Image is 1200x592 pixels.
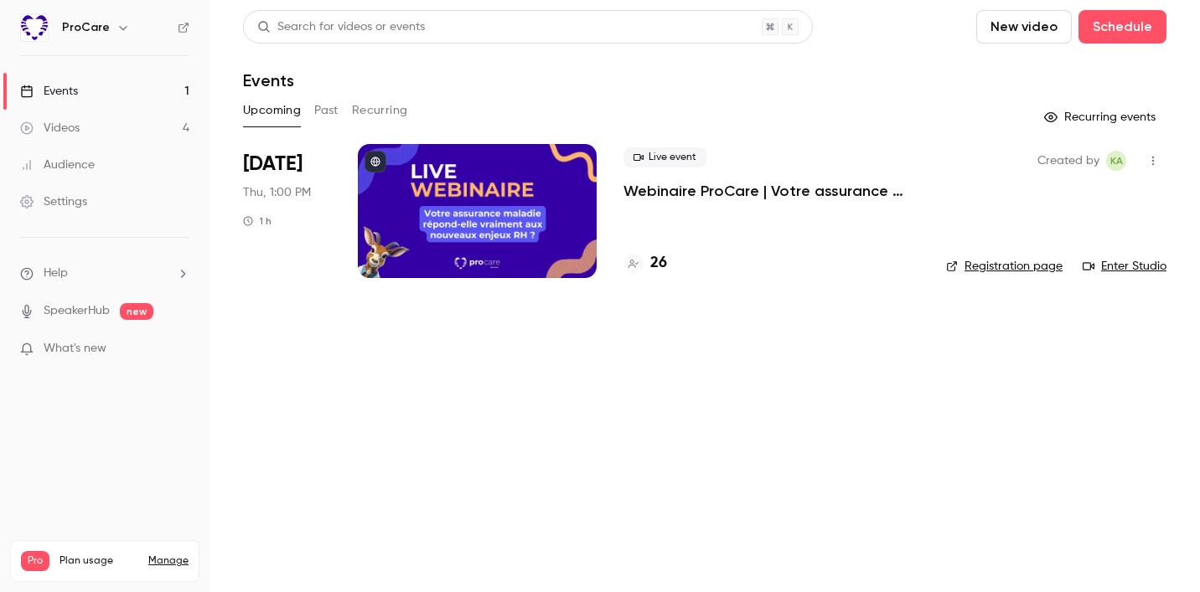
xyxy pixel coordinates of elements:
[257,18,425,36] div: Search for videos or events
[62,19,110,36] h6: ProCare
[1078,10,1166,44] button: Schedule
[243,70,294,90] h1: Events
[352,97,408,124] button: Recurring
[623,147,706,167] span: Live event
[976,10,1072,44] button: New video
[243,97,301,124] button: Upcoming
[1083,258,1166,275] a: Enter Studio
[20,265,189,282] li: help-dropdown-opener
[650,252,667,275] h4: 26
[1037,151,1099,171] span: Created by
[314,97,339,124] button: Past
[20,120,80,136] div: Videos
[1110,151,1123,171] span: KA
[21,551,49,571] span: Pro
[243,144,331,278] div: Sep 4 Thu, 1:00 PM (Europe/Paris)
[20,193,87,210] div: Settings
[59,554,138,568] span: Plan usage
[120,303,153,320] span: new
[243,151,303,178] span: [DATE]
[623,181,919,201] a: Webinaire ProCare | Votre assurance maladie répond-elle aux enjeux RH ?
[623,252,667,275] a: 26
[243,184,311,201] span: Thu, 1:00 PM
[21,14,48,41] img: ProCare
[44,302,110,320] a: SpeakerHub
[243,214,272,228] div: 1 h
[1037,104,1166,131] button: Recurring events
[946,258,1063,275] a: Registration page
[1106,151,1126,171] span: Kimia Alaïs-Subtil
[20,157,95,173] div: Audience
[44,340,106,358] span: What's new
[44,265,68,282] span: Help
[148,554,189,568] a: Manage
[20,83,78,100] div: Events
